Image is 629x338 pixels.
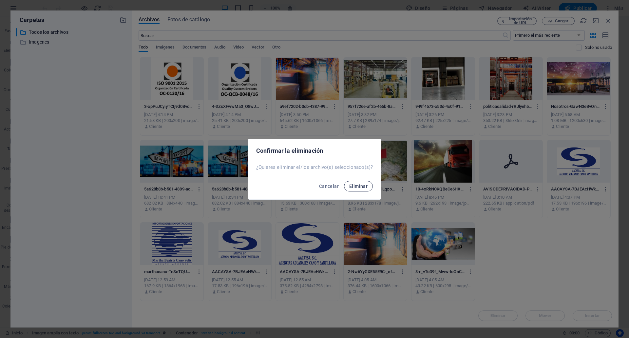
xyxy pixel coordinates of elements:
h2: Confirmar la eliminación [256,147,373,155]
p: ¿Quieres eliminar el/los archivo(s) seleccionado(s)? [256,164,373,170]
button: Cancelar [316,181,341,191]
span: Eliminar [349,184,368,189]
button: Eliminar [344,181,373,191]
span: Cancelar [319,184,339,189]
